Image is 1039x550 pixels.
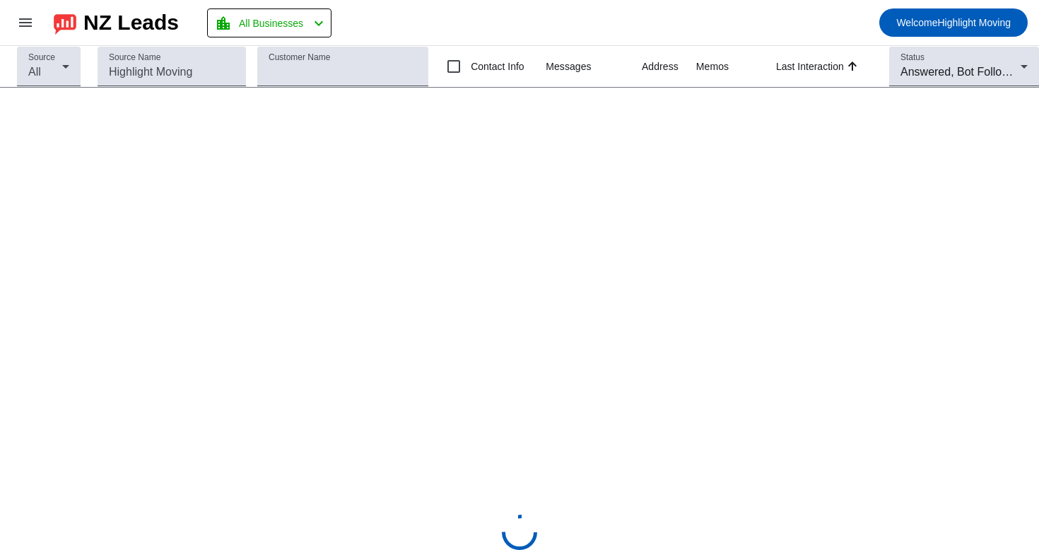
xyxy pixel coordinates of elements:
mat-label: Source [28,53,55,62]
th: Messages [546,46,642,88]
label: Contact Info [468,59,524,74]
span: Answered, Bot Follow-up [900,66,1026,78]
div: NZ Leads [83,13,179,33]
mat-icon: chevron_left [310,15,327,32]
input: Highlight Moving [109,64,235,81]
span: Highlight Moving [896,13,1011,33]
img: logo [54,11,76,35]
span: Welcome [896,17,937,28]
span: All [28,66,41,78]
button: All Businesses [207,8,331,37]
mat-icon: menu [17,14,34,31]
th: Memos [696,46,776,88]
mat-label: Status [900,53,924,62]
mat-label: Customer Name [269,53,330,62]
span: All Businesses [239,13,303,33]
mat-label: Source Name [109,53,160,62]
div: Last Interaction [776,59,844,74]
th: Address [642,46,696,88]
mat-icon: location_city [215,15,232,32]
button: WelcomeHighlight Moving [879,8,1028,37]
